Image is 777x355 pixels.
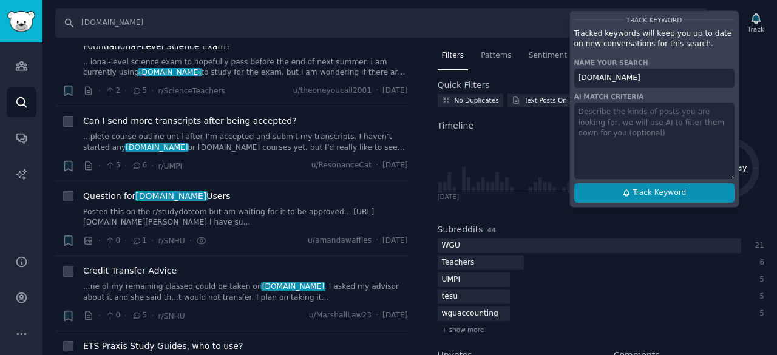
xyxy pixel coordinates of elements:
[132,160,147,171] span: 6
[438,192,460,201] div: [DATE]
[710,163,747,172] text: 4.7 / day
[382,310,407,321] span: [DATE]
[189,234,192,247] span: ·
[105,160,120,171] span: 5
[55,8,707,38] input: Search Keyword
[311,160,372,171] span: u/ResonanceCat
[158,87,225,95] span: r/ScienceTeachers
[105,86,120,96] span: 2
[382,86,407,96] span: [DATE]
[438,79,490,92] h2: Quick Filters
[105,310,120,321] span: 0
[376,235,378,246] span: ·
[438,238,465,254] div: WGU
[151,309,154,322] span: ·
[455,96,499,104] div: No Duplicates
[438,289,463,305] div: tesu
[293,86,372,96] span: u/theoneyoucall2001
[744,10,769,36] button: Track
[151,84,154,97] span: ·
[158,312,185,320] span: r/SNHU
[376,86,378,96] span: ·
[98,84,101,97] span: ·
[83,282,408,303] a: ...ne of my remaining classed could be taken on[DOMAIN_NAME]. I asked my advisor about it and she...
[151,234,154,247] span: ·
[529,50,567,61] span: Sentiment
[626,16,682,23] span: Track Keyword
[98,160,101,172] span: ·
[132,86,147,96] span: 5
[125,143,189,152] span: [DOMAIN_NAME]
[376,160,378,171] span: ·
[574,29,735,50] p: Tracked keywords will keep you up to date on new conversations for this search.
[524,96,572,104] div: Text Posts Only
[83,57,408,78] a: ...ional-level science exam to hopefully pass before the end of next summer. i am currently using...
[83,115,297,127] a: Can I send more transcripts after being accepted?
[309,310,372,321] span: u/MarshallLaw23
[7,11,35,32] img: GummySearch logo
[487,226,497,234] span: 44
[574,69,735,88] input: Name this search
[376,310,378,321] span: ·
[481,50,511,61] span: Patterns
[151,160,154,172] span: ·
[124,234,127,247] span: ·
[382,160,407,171] span: [DATE]
[438,120,474,132] span: Timeline
[574,92,735,101] div: AI match criteria
[83,132,408,153] a: ...plete course outline until after I’m accepted and submit my transcripts. I haven’t started any...
[574,58,735,67] div: Name your search
[98,234,101,247] span: ·
[438,306,503,322] div: wguaccounting
[158,162,182,171] span: r/UMPI
[748,25,764,33] div: Track
[382,235,407,246] span: [DATE]
[132,310,147,321] span: 5
[105,235,120,246] span: 0
[138,68,202,76] span: [DOMAIN_NAME]
[442,325,484,334] span: + show more
[754,240,765,251] div: 21
[132,235,147,246] span: 1
[124,160,127,172] span: ·
[83,207,408,228] a: Posted this on the r/studydotcom but am waiting for it to be approved... [URL][DOMAIN_NAME][PERSO...
[124,84,127,97] span: ·
[124,309,127,322] span: ·
[442,50,464,61] span: Filters
[308,235,372,246] span: u/amandawaffles
[83,340,243,353] a: ETS Praxis Study Guides, who to use?
[754,291,765,302] div: 5
[633,188,686,198] span: Track Keyword
[83,190,231,203] a: Question for[DOMAIN_NAME]Users
[438,272,465,288] div: UMPI
[574,183,735,203] button: Track Keyword
[438,255,479,271] div: Teachers
[261,282,325,291] span: [DOMAIN_NAME]
[754,308,765,319] div: 5
[135,191,208,201] span: [DOMAIN_NAME]
[158,237,185,245] span: r/SNHU
[83,190,231,203] span: Question for Users
[83,265,177,277] a: Credit Transfer Advice
[98,309,101,322] span: ·
[754,274,765,285] div: 5
[438,223,483,236] h2: Subreddits
[754,257,765,268] div: 6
